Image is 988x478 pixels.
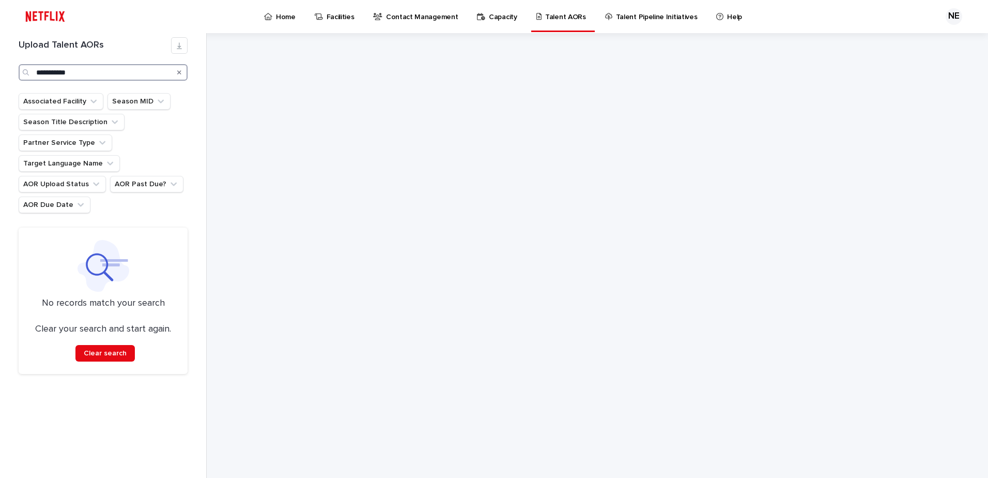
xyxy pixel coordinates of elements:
[19,135,112,151] button: Partner Service Type
[946,8,962,25] div: NE
[110,176,183,192] button: AOR Past Due?
[19,93,103,110] button: Associated Facility
[75,345,135,362] button: Clear search
[35,324,171,335] p: Clear your search and start again.
[107,93,171,110] button: Season MID
[19,64,188,81] input: Search
[84,350,127,357] span: Clear search
[21,6,70,27] img: ifQbXi3ZQGMSEF7WDB7W
[19,176,106,192] button: AOR Upload Status
[19,197,90,213] button: AOR Due Date
[31,298,175,309] p: No records match your search
[19,155,120,172] button: Target Language Name
[19,40,171,51] h1: Upload Talent AORs
[19,114,125,130] button: Season Title Description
